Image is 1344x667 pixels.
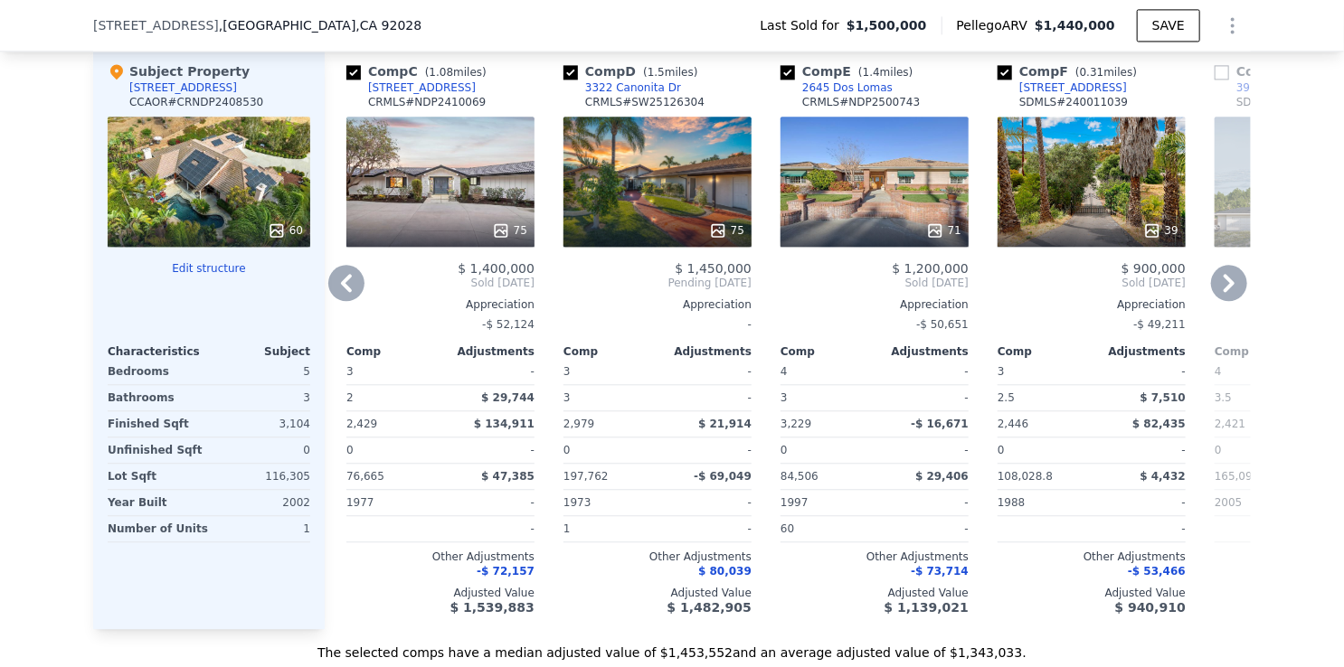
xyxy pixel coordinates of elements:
[209,344,310,359] div: Subject
[268,221,303,240] div: 60
[1215,365,1222,378] span: 4
[213,437,310,463] div: 0
[563,62,705,80] div: Comp D
[709,221,744,240] div: 75
[1137,9,1200,42] button: SAVE
[444,516,535,541] div: -
[998,444,1005,456] span: 0
[998,365,1005,378] span: 3
[667,600,752,615] span: $ 1,482,905
[563,365,571,378] span: 3
[346,62,494,80] div: Comp C
[418,66,494,79] span: ( miles)
[474,418,535,430] span: $ 134,911
[1019,80,1127,95] div: [STREET_ADDRESS]
[1019,95,1128,109] div: SDMLS # 240011039
[1215,470,1270,483] span: 165,092.4
[108,62,250,80] div: Subject Property
[444,437,535,463] div: -
[926,221,961,240] div: 71
[563,470,609,483] span: 197,762
[658,344,752,359] div: Adjustments
[1215,344,1309,359] div: Comp
[213,359,310,384] div: 5
[781,62,921,80] div: Comp E
[957,16,1036,34] span: Pellego ARV
[129,95,263,109] div: CCAOR # CRNDP2408530
[875,344,969,359] div: Adjustments
[998,470,1053,483] span: 108,028.8
[863,66,880,79] span: 1.4
[440,344,535,359] div: Adjustments
[1215,444,1222,456] span: 0
[998,297,1186,312] div: Appreciation
[661,385,752,410] div: -
[355,18,421,33] span: , CA 92028
[1215,490,1305,515] div: 2005
[1095,437,1186,463] div: -
[346,550,535,564] div: Other Adjustments
[108,411,205,437] div: Finished Sqft
[1068,66,1144,79] span: ( miles)
[851,66,920,79] span: ( miles)
[444,359,535,384] div: -
[346,276,535,290] span: Sold [DATE]
[998,385,1088,410] div: 2.5
[368,95,486,109] div: CRMLS # NDP2410069
[346,490,437,515] div: 1977
[129,80,237,95] div: [STREET_ADDRESS]
[563,444,571,456] span: 0
[215,516,310,541] div: 1
[1215,385,1305,410] div: 3.5
[781,470,819,483] span: 84,506
[781,490,871,515] div: 1997
[892,261,969,276] span: $ 1,200,000
[661,490,752,515] div: -
[911,418,969,430] span: -$ 16,671
[998,276,1186,290] span: Sold [DATE]
[878,385,969,410] div: -
[563,550,752,564] div: Other Adjustments
[477,565,535,578] span: -$ 72,157
[694,470,752,483] span: -$ 69,049
[802,95,920,109] div: CRMLS # NDP2500743
[346,80,476,95] a: [STREET_ADDRESS]
[429,66,453,79] span: 1.08
[482,318,535,331] span: -$ 52,124
[847,16,927,34] span: $1,500,000
[563,385,654,410] div: 3
[563,418,594,430] span: 2,979
[93,16,219,34] span: [STREET_ADDRESS]
[1095,490,1186,515] div: -
[108,385,205,410] div: Bathrooms
[346,365,354,378] span: 3
[444,490,535,515] div: -
[781,365,788,378] span: 4
[108,516,208,541] div: Number of Units
[661,359,752,384] div: -
[1095,516,1186,541] div: -
[563,586,752,600] div: Adjusted Value
[563,312,752,337] div: -
[213,411,310,437] div: 3,104
[346,297,535,312] div: Appreciation
[93,629,1251,662] div: The selected comps have a median adjusted value of $1,453,552 and an average adjusted value of $1...
[781,516,871,541] div: 60
[563,297,752,312] div: Appreciation
[1215,418,1245,430] span: 2,421
[781,550,969,564] div: Other Adjustments
[1115,600,1186,615] span: $ 940,910
[213,464,310,489] div: 116,305
[108,261,310,276] button: Edit structure
[1035,18,1115,33] span: $1,440,000
[219,16,421,34] span: , [GEOGRAPHIC_DATA]
[1141,470,1186,483] span: $ 4,432
[563,276,752,290] span: Pending [DATE]
[1132,418,1186,430] span: $ 82,435
[563,490,654,515] div: 1973
[781,444,788,456] span: 0
[998,418,1028,430] span: 2,446
[781,276,969,290] span: Sold [DATE]
[1133,318,1186,331] span: -$ 49,211
[802,80,893,95] div: 2645 Dos Lomas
